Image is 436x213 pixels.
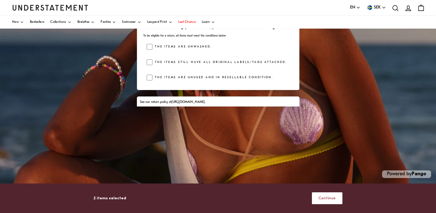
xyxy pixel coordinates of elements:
a: Last Chance [178,16,196,29]
a: Leopard Print [147,16,172,29]
span: Bestsellers [30,21,44,24]
a: Bralettes [77,16,95,29]
a: Bestsellers [30,16,44,29]
span: Bralettes [77,21,90,24]
label: The items are unused and in resellable condition. [152,75,273,81]
span: Leopard Print [147,21,167,24]
span: Swimwear [122,21,136,24]
a: New [12,16,24,29]
a: Collections [50,16,71,29]
a: Pango [412,172,426,176]
a: Swimwear [122,16,141,29]
button: EN [350,4,360,11]
span: Last Chance [178,21,196,24]
span: Collections [50,21,66,24]
p: To be eligible for a return, all items must meet the conditions below. [143,34,292,38]
span: EN [350,4,355,11]
a: Learn [202,16,215,29]
span: Panties [101,21,111,24]
span: SEK [374,4,381,11]
p: Powered by [382,170,431,178]
div: See our return policy at . [140,100,296,105]
a: [URL][DOMAIN_NAME] [171,100,205,104]
span: Learn [202,21,210,24]
a: Understatement Homepage [12,5,88,10]
label: The items are unwashed. [152,44,212,50]
a: Panties [101,16,116,29]
button: SEK [366,4,386,11]
span: New [12,21,19,24]
label: The items still have all original labels/tags attached. [152,59,287,65]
